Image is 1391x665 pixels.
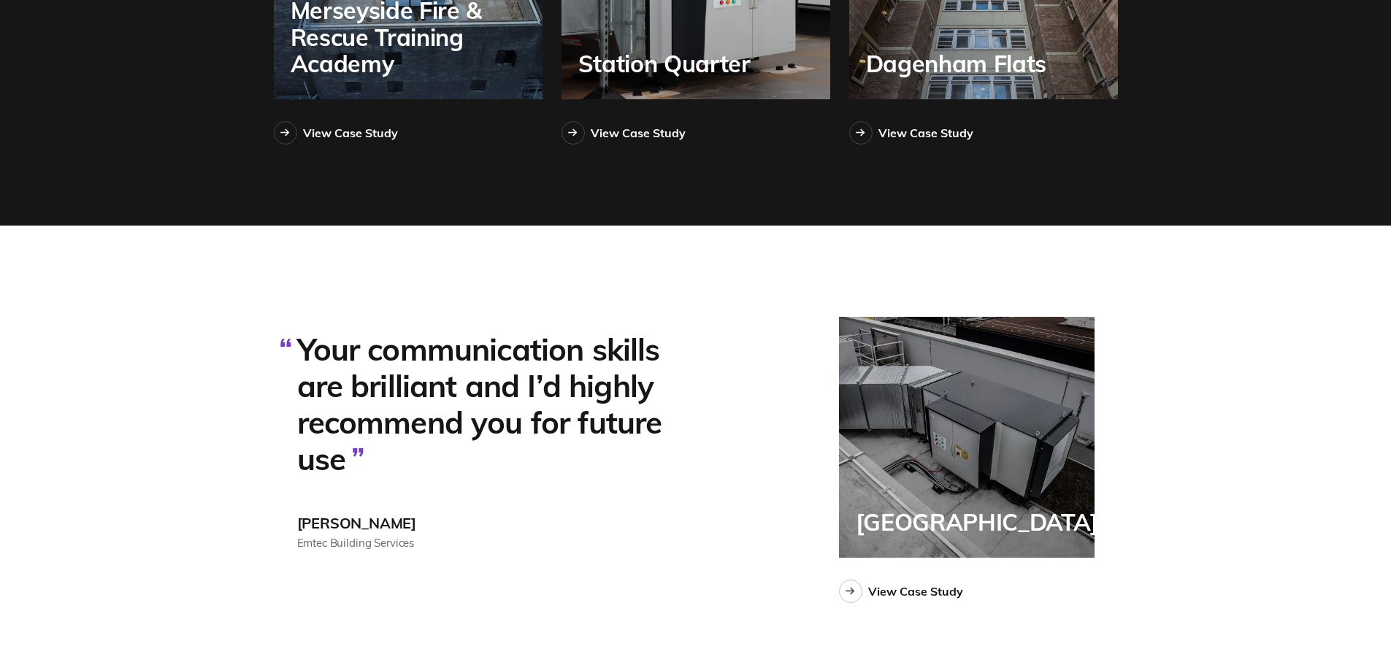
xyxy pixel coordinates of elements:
div: Emtec Building Services [297,536,706,550]
div: Your communication skills are brilliant and I’d highly recommend you for future use [297,331,706,477]
a: View Case Study [849,121,973,145]
a: View Case Study [562,121,686,145]
a: [GEOGRAPHIC_DATA] [839,317,1095,558]
div: View Case Study [868,584,963,599]
div: View Case Study [591,126,686,140]
div: [PERSON_NAME] [297,514,706,532]
a: View Case Study [839,580,963,603]
div: Dagenham Flats [866,50,1054,77]
a: View Case Study [274,121,398,145]
iframe: Chat Widget [1128,496,1391,665]
div: [GEOGRAPHIC_DATA] [856,509,1106,535]
div: Station Quarter [578,50,758,77]
div: View Case Study [878,126,973,140]
div: View Case Study [303,126,398,140]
